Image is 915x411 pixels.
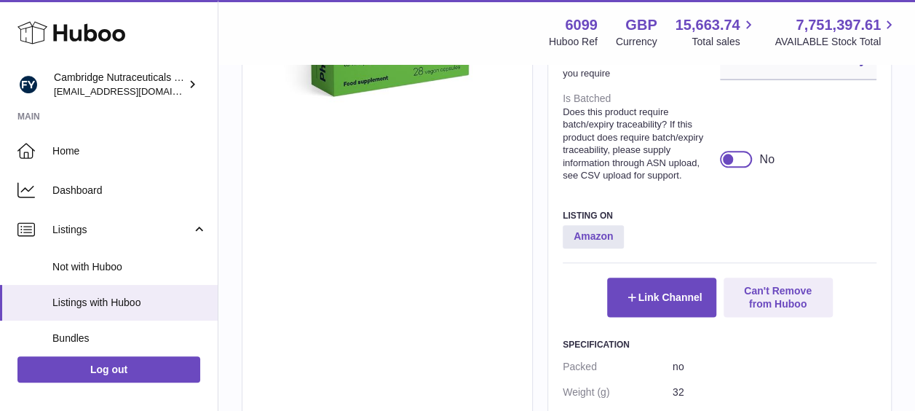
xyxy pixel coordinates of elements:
[675,15,756,49] a: 15,663.74 Total sales
[724,278,833,317] button: Can't Remove from Huboo
[52,223,191,237] span: Listings
[549,35,598,49] div: Huboo Ref
[565,15,598,35] strong: 6099
[17,74,39,95] img: internalAdmin-6099@internal.huboo.com
[675,15,740,35] span: 15,663.74
[563,225,624,248] strong: Amazon
[775,15,898,49] a: 7,751,397.61 AVAILABLE Stock Total
[775,35,898,49] span: AVAILABLE Stock Total
[52,144,207,158] span: Home
[625,15,657,35] strong: GBP
[796,15,881,35] span: 7,751,397.61
[563,339,876,351] h3: Specification
[563,106,716,182] strong: Does this product require batch/expiry traceability? If this product does require batch/expiry tr...
[52,184,207,197] span: Dashboard
[54,85,214,97] span: [EMAIL_ADDRESS][DOMAIN_NAME]
[563,86,720,188] dt: Is Batched
[54,71,185,98] div: Cambridge Nutraceuticals Ltd
[563,354,673,380] dt: Packed
[52,260,207,274] span: Not with Huboo
[52,296,207,310] span: Listings with Huboo
[563,210,876,222] h3: Listing On
[563,380,673,405] dt: Weight (g)
[673,380,876,405] dd: 32
[673,354,876,380] dd: no
[17,356,200,383] a: Log out
[52,332,207,345] span: Bundles
[692,35,756,49] span: Total sales
[616,35,657,49] div: Currency
[607,278,716,317] button: Link Channel
[563,55,716,80] strong: Select the level of Huboo Item Extra you require
[759,152,774,168] div: No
